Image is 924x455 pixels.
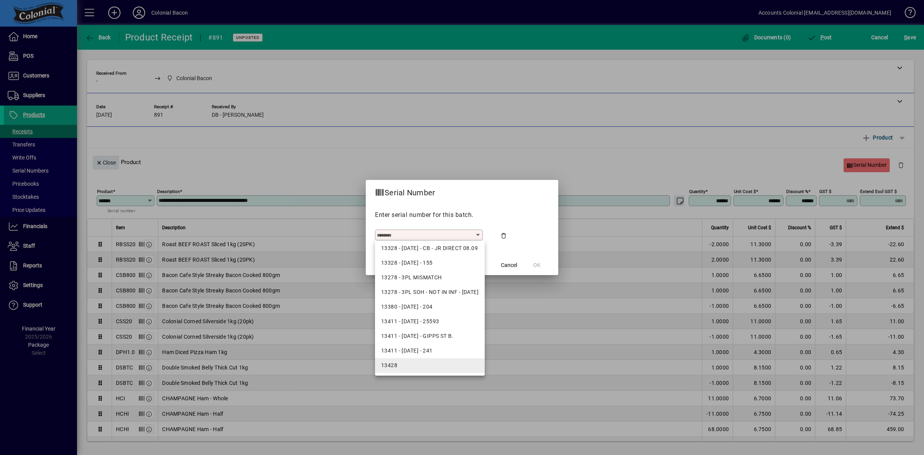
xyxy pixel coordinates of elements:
[375,314,485,329] mat-option: 13411 - 01.12.25 - 25593
[381,361,479,369] div: 13428
[375,344,485,358] mat-option: 13411 - 01.12.25 - 241
[381,259,479,267] div: 13328 - [DATE] - 155
[381,332,479,340] div: 13411 - [DATE] - GIPPS ST B.
[381,347,479,355] div: 13411 - [DATE] - 241
[381,288,479,296] div: 13278 - 3PL SOH - NOT IN INF - [DATE]
[375,285,485,300] mat-option: 13278 - 3PL SOH - NOT IN INF - 24.10.25
[501,261,517,269] span: Cancel
[375,241,485,256] mat-option: 13328 - 06.11.25 - CB - JR DIRECT 08.09
[497,258,521,272] button: Cancel
[375,329,485,344] mat-option: 13411 - 01.12.25 - GIPPS ST B.
[381,274,479,282] div: 13278 - 3PL MISMATCH
[381,303,479,311] div: 13380 - [DATE] - 204
[375,358,485,373] mat-option: 13428
[366,180,444,202] h2: Serial Number
[375,270,485,285] mat-option: 13278 - 3PL MISMATCH
[375,210,549,220] p: Enter serial number for this batch.
[375,300,485,314] mat-option: 13380 - 20.11.25 - 204
[375,256,485,270] mat-option: 13328 - 06.11.25 - 155
[381,317,479,326] div: 13411 - [DATE] - 25593
[381,244,479,252] div: 13328 - [DATE] - CB - JR DIRECT 08.09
